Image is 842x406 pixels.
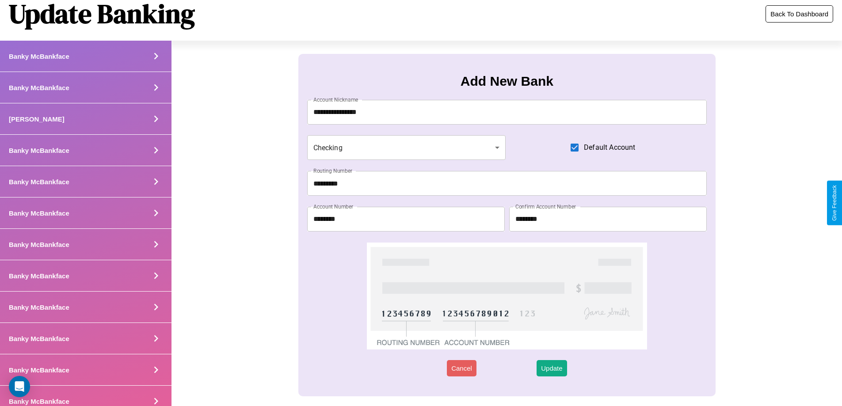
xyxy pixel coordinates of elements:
h4: Banky McBankface [9,209,69,217]
h4: Banky McBankface [9,272,69,280]
h4: Banky McBankface [9,366,69,374]
h4: Banky McBankface [9,147,69,154]
h4: [PERSON_NAME] [9,115,65,123]
h4: Banky McBankface [9,241,69,248]
h3: Add New Bank [461,74,553,89]
span: Default Account [584,142,635,153]
button: Update [537,360,567,376]
h4: Banky McBankface [9,304,69,311]
div: Checking [307,135,506,160]
label: Confirm Account Number [515,203,576,210]
button: Cancel [447,360,476,376]
h4: Banky McBankface [9,178,69,186]
h4: Banky McBankface [9,335,69,342]
h4: Banky McBankface [9,53,69,60]
div: Open Intercom Messenger [9,376,30,397]
h4: Banky McBankface [9,398,69,405]
button: Back To Dashboard [766,5,833,23]
label: Account Number [313,203,353,210]
label: Routing Number [313,167,352,175]
label: Account Nickname [313,96,358,103]
div: Give Feedback [831,185,838,221]
h4: Banky McBankface [9,84,69,91]
img: check [367,243,647,349]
